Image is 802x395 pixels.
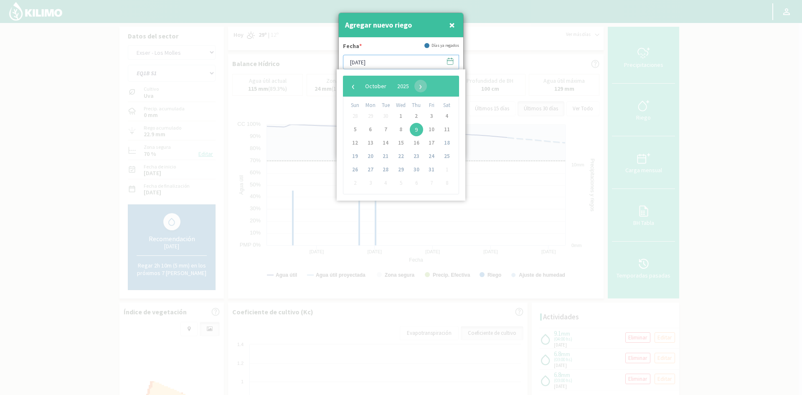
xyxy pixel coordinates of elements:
[425,163,438,176] span: 31
[424,101,439,110] th: weekday
[449,18,455,32] span: ×
[440,123,454,136] span: 11
[379,136,392,150] span: 14
[348,176,362,190] span: 2
[414,80,427,92] span: ›
[440,136,454,150] span: 18
[337,69,465,201] bs-datepicker-container: calendar
[424,42,459,48] div: Días ya regados
[393,101,409,110] th: weekday
[392,80,414,92] button: 2025
[397,82,409,90] span: 2025
[425,136,438,150] span: 17
[409,101,424,110] th: weekday
[365,82,386,90] span: October
[379,123,392,136] span: 7
[410,136,423,150] span: 16
[425,110,438,123] span: 3
[364,176,377,190] span: 3
[348,136,362,150] span: 12
[364,123,377,136] span: 6
[360,80,392,92] button: October
[425,123,438,136] span: 10
[348,163,362,176] span: 26
[379,150,392,163] span: 21
[410,110,423,123] span: 2
[439,101,454,110] th: weekday
[348,110,362,123] span: 28
[379,163,392,176] span: 28
[440,150,454,163] span: 25
[394,136,408,150] span: 15
[394,123,408,136] span: 8
[410,163,423,176] span: 30
[345,19,412,31] h4: Agregar nuevo riego
[394,150,408,163] span: 22
[394,176,408,190] span: 5
[364,150,377,163] span: 20
[364,163,377,176] span: 27
[347,80,427,88] bs-datepicker-navigation-view: ​ ​ ​
[379,110,392,123] span: 30
[410,150,423,163] span: 23
[343,42,362,53] label: Fecha
[410,123,423,136] span: 9
[394,163,408,176] span: 29
[425,176,438,190] span: 7
[364,136,377,150] span: 13
[447,17,457,33] button: Close
[440,110,454,123] span: 4
[440,176,454,190] span: 8
[394,110,408,123] span: 1
[348,150,362,163] span: 19
[410,176,423,190] span: 6
[379,176,392,190] span: 4
[347,80,360,92] button: ‹
[348,101,363,110] th: weekday
[363,101,378,110] th: weekday
[348,123,362,136] span: 5
[425,150,438,163] span: 24
[364,110,377,123] span: 29
[378,101,393,110] th: weekday
[440,163,454,176] span: 1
